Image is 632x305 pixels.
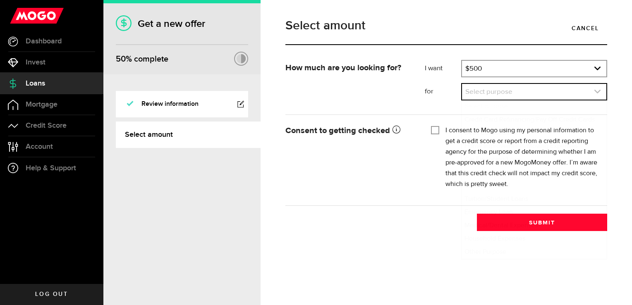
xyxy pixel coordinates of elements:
[462,193,606,206] li: Tuition/Student Loans
[462,100,606,113] li: Select purpose
[7,3,31,28] button: Open LiveChat chat widget
[462,61,606,76] a: expand select
[116,52,168,67] div: % complete
[462,140,606,153] li: Home Improvements/Moving Expenses
[285,64,401,72] strong: How much are you looking for?
[26,122,67,129] span: Credit Score
[285,126,400,135] strong: Consent to getting checked
[26,38,62,45] span: Dashboard
[462,219,606,232] li: Medical/Dental Expenses
[116,54,126,64] span: 50
[26,59,45,66] span: Invest
[462,206,606,219] li: Emergency Loan
[563,19,607,37] a: Cancel
[26,80,45,87] span: Loans
[462,166,606,179] li: Small Business Expense
[116,122,261,148] a: Select amount
[431,125,439,133] input: I consent to Mogo using my personal information to get a credit score or report from a credit rep...
[26,143,53,150] span: Account
[425,87,461,97] label: for
[445,125,601,190] label: I consent to Mogo using my personal information to get a credit score or report from a credit rep...
[462,153,606,166] li: Car Financing/Loan
[116,18,248,30] h1: Get a new offer
[26,101,57,108] span: Mortgage
[35,291,68,297] span: Log out
[462,113,606,126] li: Credit Card Refinancing/Pay Off Credit Cards
[462,126,606,140] li: Debt Consolidation
[116,91,248,117] a: Review information
[462,232,606,245] li: Household Expenses
[462,179,606,193] li: Vacation/Travel
[26,164,76,172] span: Help & Support
[425,64,461,74] label: I want
[285,19,607,32] h1: Select amount
[462,245,606,259] li: Other Purpose
[462,84,606,100] a: expand select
